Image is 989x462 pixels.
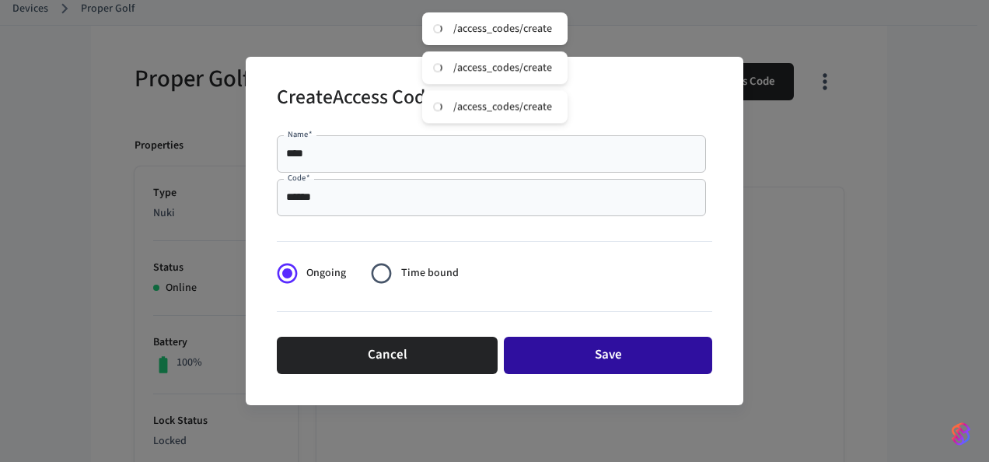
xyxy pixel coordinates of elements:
[401,265,459,282] span: Time bound
[277,337,498,374] button: Cancel
[288,172,310,184] label: Code
[277,75,435,123] h2: Create Access Code
[504,337,712,374] button: Save
[952,422,970,446] img: SeamLogoGradient.69752ec5.svg
[453,100,552,114] div: /access_codes/create
[306,265,346,282] span: Ongoing
[288,128,313,140] label: Name
[453,61,552,75] div: /access_codes/create
[453,22,552,36] div: /access_codes/create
